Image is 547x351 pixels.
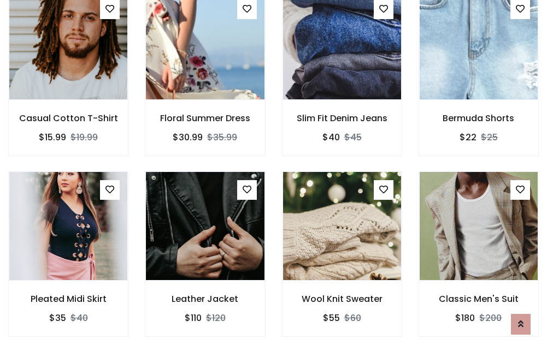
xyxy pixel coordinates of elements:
h6: Bermuda Shorts [419,113,538,123]
del: $45 [344,131,362,144]
del: $120 [206,312,226,324]
h6: $22 [460,132,477,142]
del: $35.99 [207,131,237,144]
del: $60 [344,312,361,324]
h6: Casual Cotton T-Shirt [9,113,128,123]
h6: $30.99 [173,132,203,142]
del: $200 [479,312,502,324]
del: $19.99 [70,131,98,144]
h6: $15.99 [39,132,66,142]
h6: $180 [455,313,475,323]
h6: Classic Men's Suit [419,294,538,304]
h6: $40 [322,132,340,142]
h6: Wool Knit Sweater [283,294,402,304]
h6: Slim Fit Denim Jeans [283,113,402,123]
h6: $55 [323,313,340,323]
del: $40 [70,312,88,324]
h6: Pleated Midi Skirt [9,294,128,304]
h6: $35 [49,313,66,323]
del: $25 [481,131,498,144]
h6: Leather Jacket [145,294,264,304]
h6: Floral Summer Dress [145,113,264,123]
h6: $110 [185,313,202,323]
